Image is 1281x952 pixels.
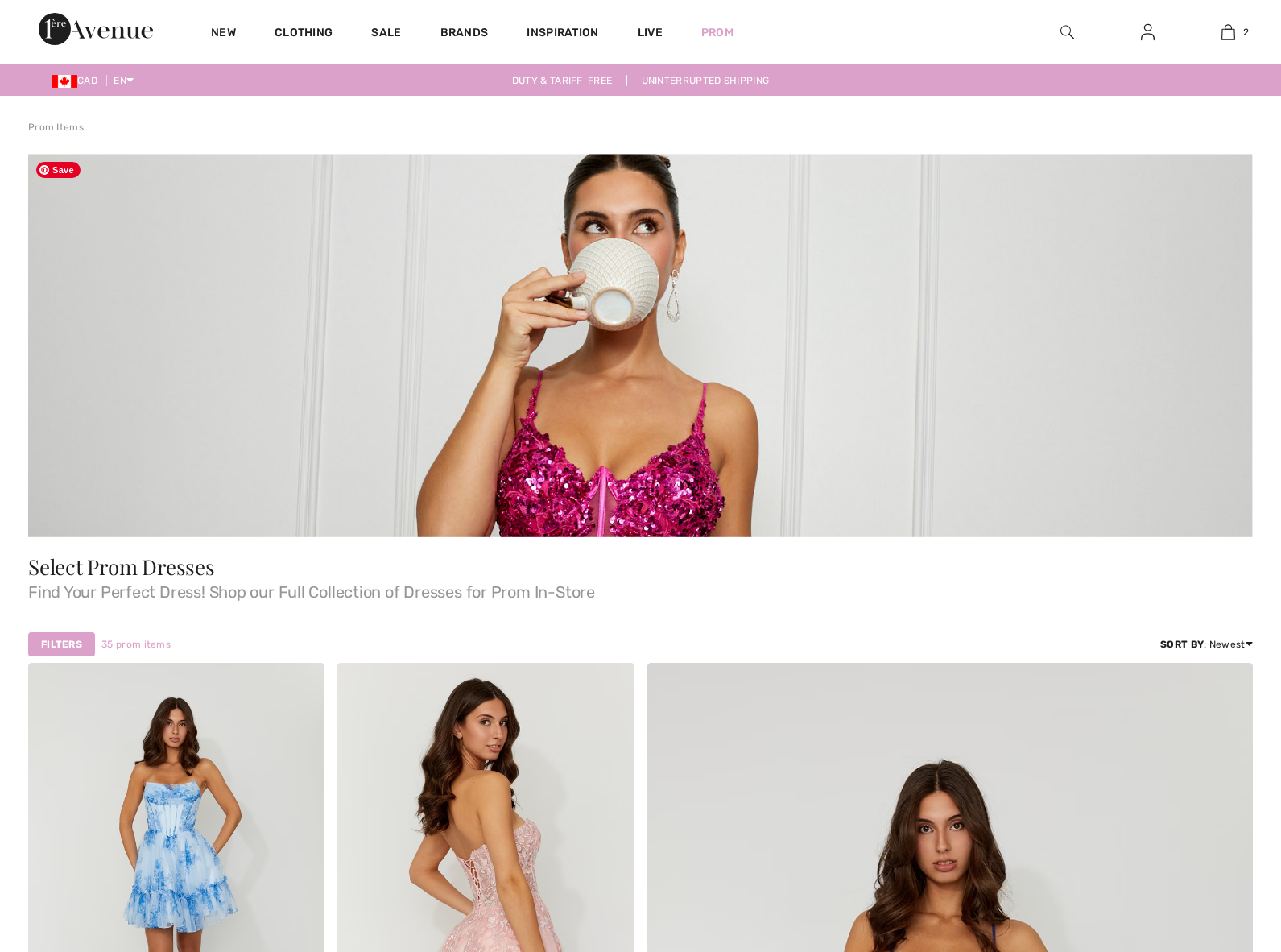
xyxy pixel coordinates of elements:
[41,637,82,652] strong: Filters
[371,26,401,43] a: Sale
[36,162,81,178] span: Save
[1141,23,1155,42] img: My Info
[28,577,1253,600] span: Find Your Perfect Dress! Shop our Full Collection of Dresses for Prom In-Store
[1243,25,1249,39] span: 2
[1221,23,1235,42] img: My Bag
[1160,637,1253,652] div: : Newest
[211,26,236,43] a: New
[28,122,84,133] a: Prom Items
[52,75,77,88] img: Canadian Dollar
[275,26,333,43] a: Clothing
[1188,23,1267,42] a: 2
[527,26,598,43] span: Inspiration
[28,553,215,581] span: Select Prom Dresses
[440,26,489,43] a: Brands
[114,75,134,86] span: EN
[39,13,153,45] img: 1ère Avenue
[701,24,733,41] a: Prom
[1060,23,1074,42] img: search the website
[101,637,171,652] span: 35 prom items
[52,75,104,86] span: CAD
[1160,639,1204,650] strong: Sort By
[638,24,663,41] a: Live
[1128,23,1167,43] a: Sign In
